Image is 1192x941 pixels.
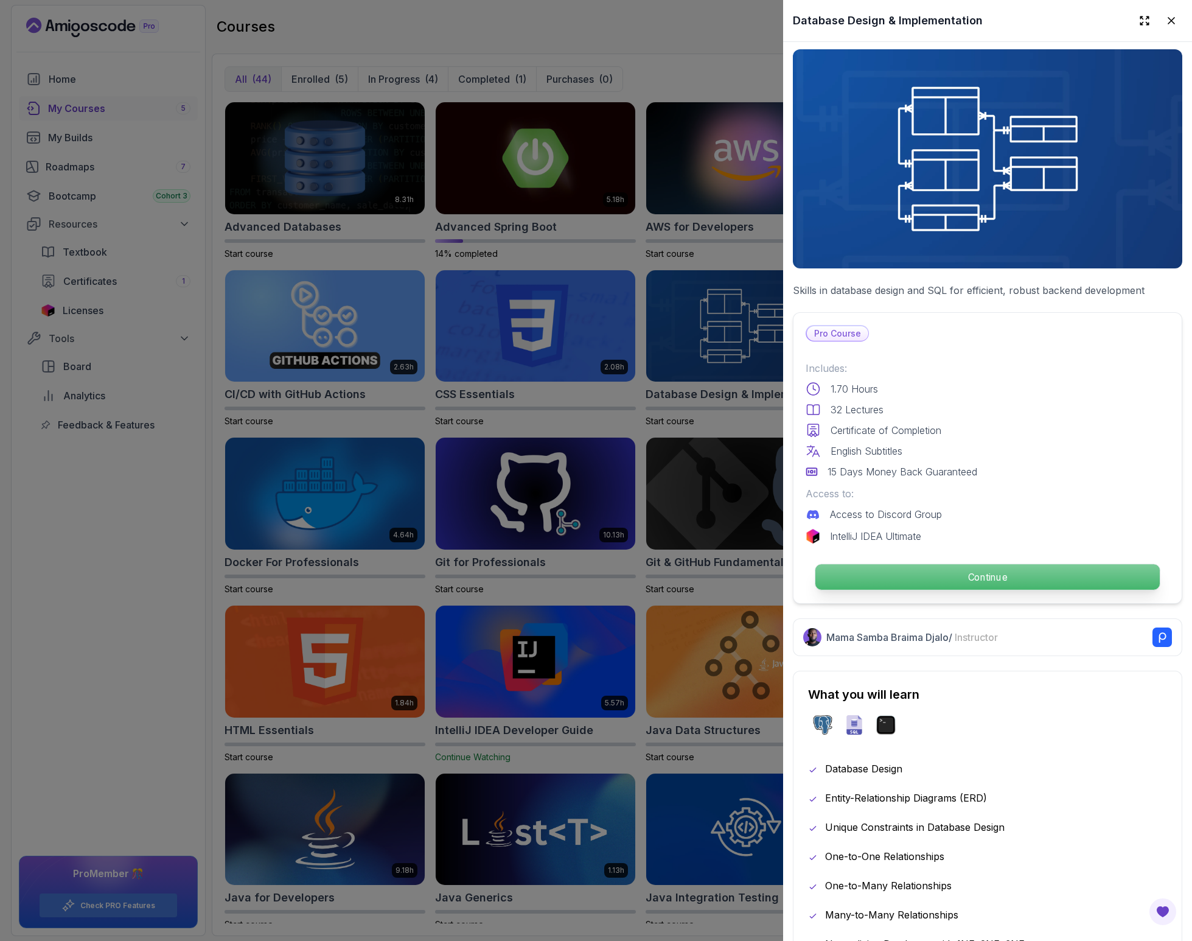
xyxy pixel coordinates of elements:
p: English Subtitles [831,444,902,458]
h2: What you will learn [808,686,1167,703]
p: Includes: [806,361,1169,376]
p: 1.70 Hours [831,382,878,396]
img: terminal logo [876,715,896,735]
img: Nelson Djalo [803,628,821,646]
p: Unique Constraints in Database Design [825,820,1005,834]
img: sql logo [845,715,864,735]
img: postgres logo [813,715,832,735]
img: database-design_thumbnail [793,49,1182,268]
p: Continue [815,564,1160,590]
h2: Database Design & Implementation [793,12,983,29]
p: Entity-Relationship Diagrams (ERD) [825,791,987,805]
p: One-to-One Relationships [825,849,944,864]
p: Pro Course [807,326,868,341]
button: Continue [815,564,1160,590]
button: Open Feedback Button [1148,897,1177,926]
p: Access to Discord Group [830,507,942,522]
p: Database Design [825,761,902,776]
p: 15 Days Money Back Guaranteed [828,464,977,479]
p: One-to-Many Relationships [825,878,952,893]
span: Instructor [955,631,998,643]
img: jetbrains logo [806,529,820,544]
p: Skills in database design and SQL for efficient, robust backend development [793,283,1182,298]
p: Many-to-Many Relationships [825,908,958,922]
button: Expand drawer [1134,10,1155,32]
p: Mama Samba Braima Djalo / [826,630,998,645]
p: Access to: [806,486,1169,501]
p: Certificate of Completion [831,423,941,438]
p: IntelliJ IDEA Ultimate [830,529,921,544]
p: 32 Lectures [831,402,884,417]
